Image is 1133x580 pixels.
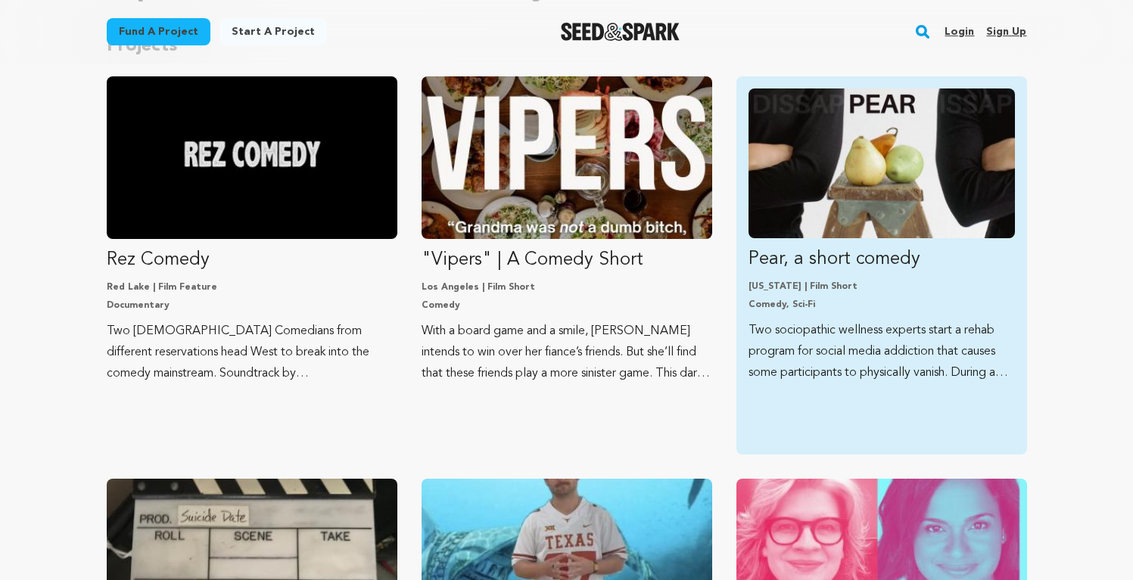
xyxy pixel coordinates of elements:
[945,20,974,44] a: Login
[107,321,397,384] p: Two [DEMOGRAPHIC_DATA] Comedians from different reservations head West to break into the comedy m...
[561,23,680,41] img: Seed&Spark Logo Dark Mode
[422,321,712,384] p: With a board game and a smile, [PERSON_NAME] intends to win over her fiance’s friends. But she’ll...
[107,281,397,293] p: Red Lake | Film Feature
[749,247,1015,271] p: Pear, a short comedy
[422,281,712,293] p: Los Angeles | Film Short
[422,76,712,384] a: Fund &quot;Vipers&quot; | A Comedy Short
[107,76,397,384] a: Fund Rez Comedy
[561,23,680,41] a: Seed&Spark Homepage
[749,281,1015,293] p: [US_STATE] | Film Short
[107,248,397,272] p: Rez Comedy
[749,88,1015,383] a: Fund Pear, a short comedy
[107,18,210,45] a: Fund a project
[219,18,327,45] a: Start a project
[986,20,1026,44] a: Sign up
[107,299,397,312] p: Documentary
[422,299,712,312] p: Comedy
[749,320,1015,383] p: Two sociopathic wellness experts start a rehab program for social media addiction that causes som...
[749,299,1015,311] p: Comedy, Sci-Fi
[422,248,712,272] p: "Vipers" | A Comedy Short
